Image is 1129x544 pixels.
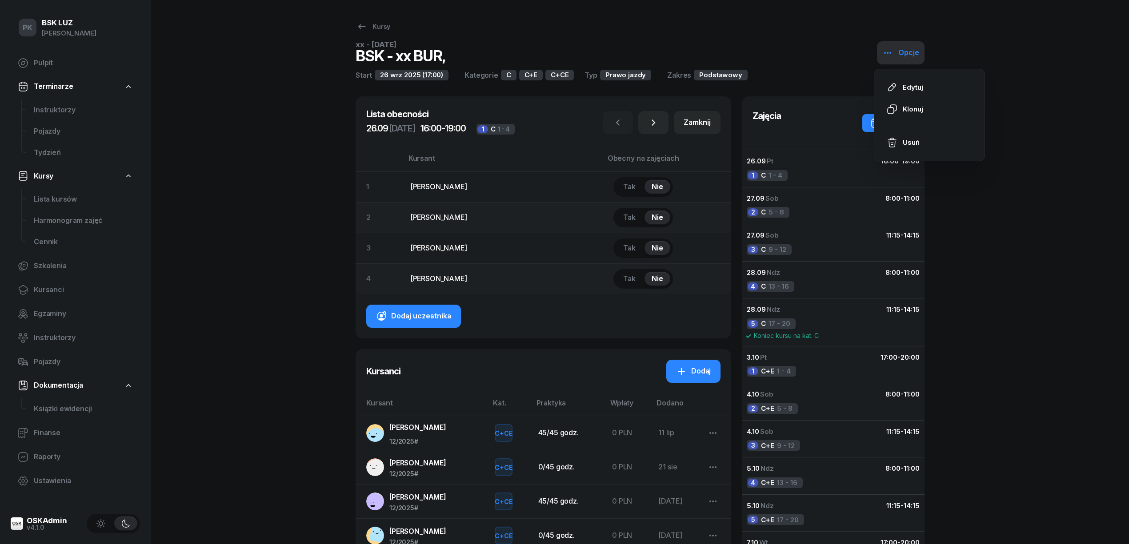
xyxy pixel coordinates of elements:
div: [DATE] [658,496,695,507]
span: Sob [765,231,779,239]
button: 28.09Ndz8:00-11:004C13 - 16 [741,261,925,298]
a: Lista kursów [27,189,140,210]
span: [DATE] [389,123,415,134]
a: Kursy [11,166,140,187]
div: 9 - 12 [747,440,800,451]
a: [PERSON_NAME] [410,243,467,252]
span: C [761,206,766,218]
span: # [414,470,418,477]
span: Instruktorzy [34,332,133,344]
h3: Kursanci [366,364,400,378]
button: 3.10Pt17:00-20:001C+E1 - 4 [741,346,925,383]
span: 11:15 [886,305,901,314]
span: 14:15 [904,427,920,436]
div: - [885,389,920,400]
a: Pojazdy [11,351,140,373]
div: 1 [477,125,488,133]
span: [PERSON_NAME] [410,213,467,222]
button: 4.10Sob8:00-11:002C+E5 - 8 [741,383,925,420]
span: Nie [652,242,663,254]
button: Dodaj uczestnika [366,305,461,328]
span: # [414,437,418,445]
a: Pojazdy [27,121,140,142]
span: 11:00 [904,194,920,203]
a: Szkolenia [11,255,140,277]
button: 28.09Ndz11:15-14:155C17 - 20Koniec kursu na kat. C [741,298,925,346]
span: 8:00 [885,268,901,277]
div: 17 - 20 [747,318,796,329]
button: Nie [645,241,670,255]
span: 0 PLN [612,496,632,505]
div: 3 [366,242,396,254]
span: 0 PLN [612,428,632,437]
span: C+E [761,403,774,414]
span: 26.09 [747,157,766,165]
span: Szkolenia [34,260,133,272]
div: - [420,121,466,135]
a: Kursy [348,18,398,36]
span: Ndz [767,268,780,277]
th: Obecny na zajęciach [555,152,731,171]
span: Tak [623,242,636,254]
button: Nie [645,180,670,194]
span: 11:00 [904,464,920,473]
button: C+CE [495,492,512,510]
span: Pojazdy [34,126,133,137]
span: Książki ewidencji [34,403,133,415]
div: - [881,352,920,363]
span: [PERSON_NAME] [389,458,446,467]
a: Raporty [11,446,140,468]
button: Zamknij [674,111,721,134]
span: 26.09 [366,123,388,134]
span: [PERSON_NAME] [389,423,446,432]
div: 5 [748,320,758,328]
div: 9 - 12 [747,244,792,255]
div: 4 [366,273,396,285]
span: Tydzień [34,147,133,159]
a: Książki ewidencji [27,398,140,420]
div: xx - [DATE] [356,41,445,48]
div: Zamknij [684,117,711,128]
span: Kursy [34,171,53,182]
span: Tak [623,181,636,193]
a: Dodaj [666,360,721,383]
span: 19:00 [445,123,466,134]
div: 4 [748,282,758,290]
img: logo-xs@2x.png [11,517,23,530]
td: 0/45 godz. [531,450,605,484]
td: 45/45 godz. [531,416,605,450]
span: 3.10 [747,353,759,361]
span: [PERSON_NAME] [389,492,446,501]
span: Pt [767,157,773,165]
div: Kursy [356,21,390,32]
div: - [885,463,920,474]
div: - [886,426,920,437]
a: [PERSON_NAME] [410,182,467,191]
span: 4.10 [747,427,759,436]
span: Egzaminy [34,308,133,320]
span: PK [23,24,33,32]
div: - [886,304,920,315]
div: C+E [519,70,543,80]
a: Dokumentacja [11,375,140,396]
button: 27.09Sob8:00-11:002C5 - 8 [741,187,925,224]
span: 16:00 [420,123,441,134]
span: Cennik [34,236,133,248]
a: Egzaminy [11,303,140,325]
div: 12/2025 [389,505,446,511]
a: Cennik [27,231,140,253]
div: C+CE [491,462,516,473]
span: Nie [652,212,663,223]
h3: Lista obecności [366,107,516,138]
span: C [761,170,766,181]
span: Finanse [34,427,133,439]
span: Ndz [767,305,780,314]
span: Pt [760,353,767,361]
a: Instruktorzy [11,327,140,349]
a: Tydzień [27,142,140,163]
span: 0 PLN [612,462,632,471]
div: 21 sie [658,461,695,473]
th: Dodano [651,397,702,416]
